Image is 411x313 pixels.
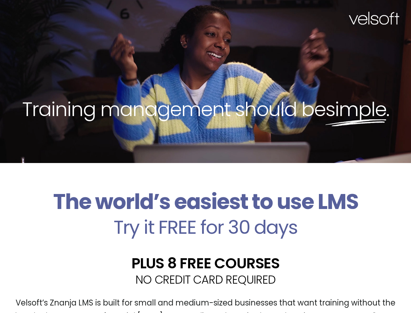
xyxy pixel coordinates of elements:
span: simple [325,96,386,123]
h2: NO CREDIT CARD REQUIRED [5,274,406,285]
h2: PLUS 8 FREE COURSES [5,256,406,271]
h2: The world’s easiest to use LMS [5,189,406,215]
h2: Try it FREE for 30 days [5,218,406,237]
h2: Training management should be . [12,97,399,122]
